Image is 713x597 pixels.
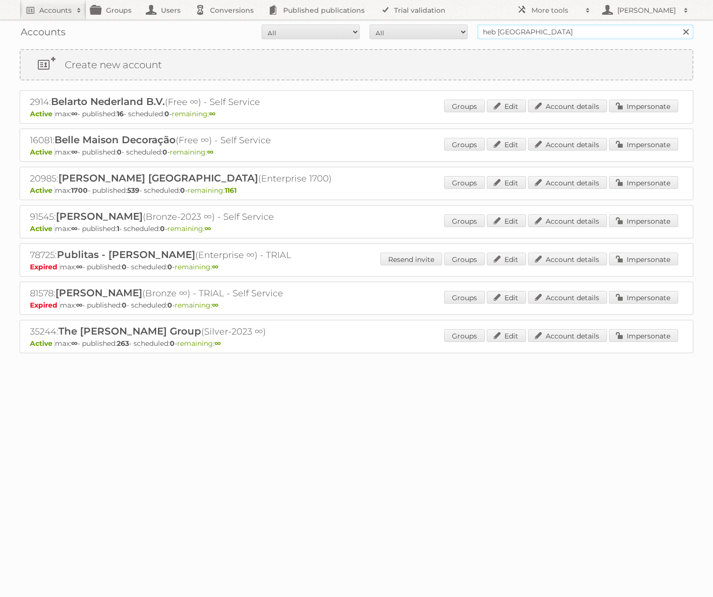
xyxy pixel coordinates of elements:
[30,210,373,223] h2: 91545: (Bronze-2023 ∞) - Self Service
[122,262,127,271] strong: 0
[54,134,176,146] span: Belle Maison Decoração
[164,109,169,118] strong: 0
[30,301,683,310] p: max: - published: - scheduled: -
[487,214,526,227] a: Edit
[122,301,127,310] strong: 0
[127,186,139,195] strong: 539
[76,301,82,310] strong: ∞
[212,262,218,271] strong: ∞
[444,291,485,304] a: Groups
[615,5,679,15] h2: [PERSON_NAME]
[187,186,237,195] span: remaining:
[167,224,211,233] span: remaining:
[30,262,60,271] span: Expired
[117,339,129,348] strong: 263
[30,148,683,156] p: max: - published: - scheduled: -
[528,253,607,265] a: Account details
[609,214,678,227] a: Impersonate
[487,100,526,112] a: Edit
[30,172,373,185] h2: 20985: (Enterprise 1700)
[57,249,195,260] span: Publitas - [PERSON_NAME]
[609,253,678,265] a: Impersonate
[180,186,185,195] strong: 0
[71,224,78,233] strong: ∞
[444,100,485,112] a: Groups
[609,291,678,304] a: Impersonate
[528,100,607,112] a: Account details
[528,214,607,227] a: Account details
[30,287,373,300] h2: 81578: (Bronze ∞) - TRIAL - Self Service
[487,253,526,265] a: Edit
[21,50,692,79] a: Create new account
[58,172,258,184] span: [PERSON_NAME] [GEOGRAPHIC_DATA]
[30,224,683,233] p: max: - published: - scheduled: -
[175,262,218,271] span: remaining:
[30,109,55,118] span: Active
[30,224,55,233] span: Active
[609,176,678,189] a: Impersonate
[30,148,55,156] span: Active
[117,148,122,156] strong: 0
[71,186,88,195] strong: 1700
[30,325,373,338] h2: 35244: (Silver-2023 ∞)
[167,262,172,271] strong: 0
[175,301,218,310] span: remaining:
[528,176,607,189] a: Account details
[214,339,221,348] strong: ∞
[487,329,526,342] a: Edit
[58,325,201,337] span: The [PERSON_NAME] Group
[30,186,683,195] p: max: - published: - scheduled: -
[528,329,607,342] a: Account details
[30,96,373,108] h2: 2914: (Free ∞) - Self Service
[177,339,221,348] span: remaining:
[160,224,165,233] strong: 0
[30,301,60,310] span: Expired
[55,287,142,299] span: [PERSON_NAME]
[487,291,526,304] a: Edit
[71,109,78,118] strong: ∞
[30,339,683,348] p: max: - published: - scheduled: -
[30,186,55,195] span: Active
[56,210,143,222] span: [PERSON_NAME]
[212,301,218,310] strong: ∞
[444,214,485,227] a: Groups
[487,176,526,189] a: Edit
[487,138,526,151] a: Edit
[444,138,485,151] a: Groups
[39,5,72,15] h2: Accounts
[30,109,683,118] p: max: - published: - scheduled: -
[117,224,119,233] strong: 1
[167,301,172,310] strong: 0
[444,176,485,189] a: Groups
[528,138,607,151] a: Account details
[225,186,237,195] strong: 1161
[30,134,373,147] h2: 16081: (Free ∞) - Self Service
[30,339,55,348] span: Active
[170,339,175,348] strong: 0
[172,109,215,118] span: remaining:
[207,148,213,156] strong: ∞
[205,224,211,233] strong: ∞
[380,253,442,265] a: Resend invite
[609,100,678,112] a: Impersonate
[609,138,678,151] a: Impersonate
[170,148,213,156] span: remaining:
[117,109,124,118] strong: 16
[71,148,78,156] strong: ∞
[531,5,581,15] h2: More tools
[30,262,683,271] p: max: - published: - scheduled: -
[528,291,607,304] a: Account details
[162,148,167,156] strong: 0
[30,249,373,261] h2: 78725: (Enterprise ∞) - TRIAL
[51,96,165,107] span: Belarto Nederland B.V.
[71,339,78,348] strong: ∞
[444,329,485,342] a: Groups
[76,262,82,271] strong: ∞
[209,109,215,118] strong: ∞
[444,253,485,265] a: Groups
[609,329,678,342] a: Impersonate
